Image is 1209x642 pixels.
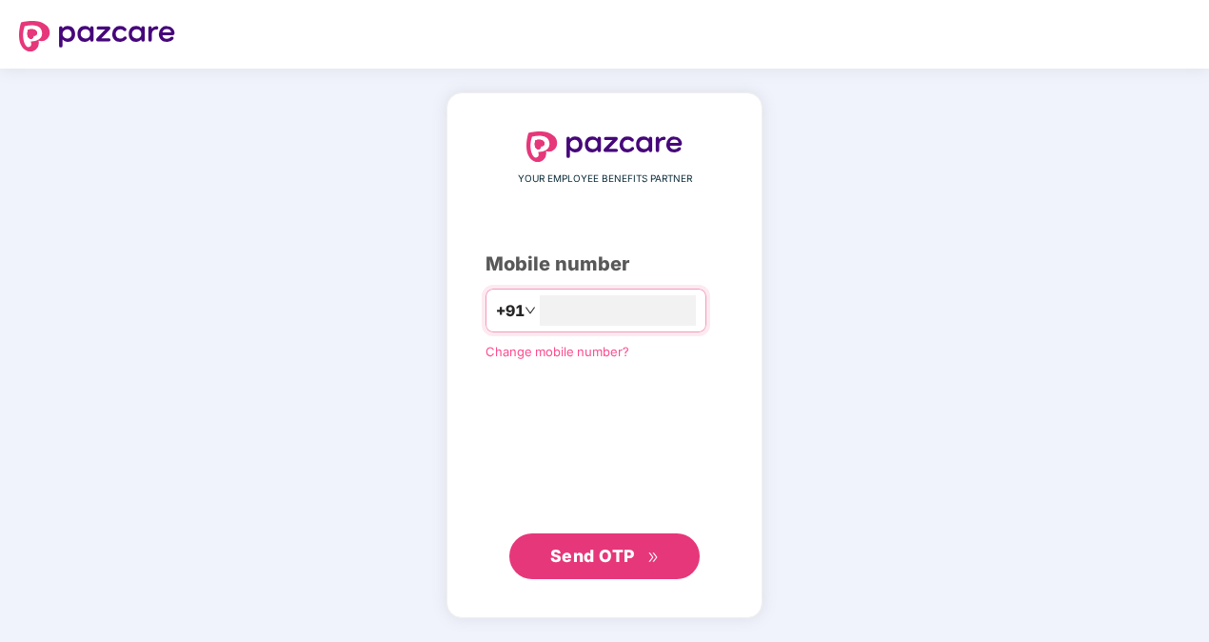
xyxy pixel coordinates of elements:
[509,533,700,579] button: Send OTPdouble-right
[486,250,723,279] div: Mobile number
[550,546,635,566] span: Send OTP
[486,344,629,359] a: Change mobile number?
[526,131,683,162] img: logo
[525,305,536,316] span: down
[19,21,175,51] img: logo
[496,299,525,323] span: +91
[647,552,660,564] span: double-right
[518,171,692,187] span: YOUR EMPLOYEE BENEFITS PARTNER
